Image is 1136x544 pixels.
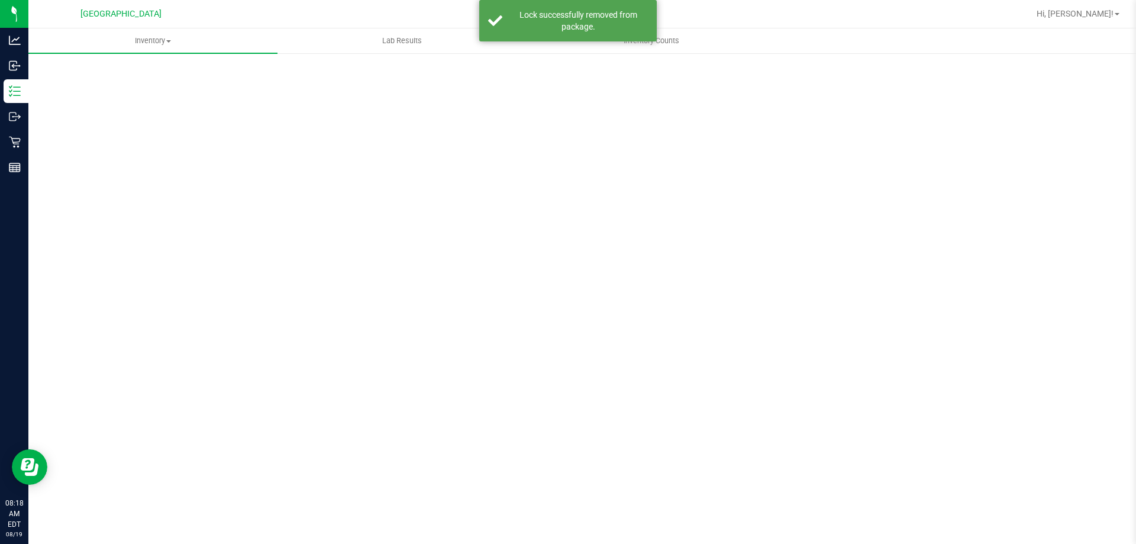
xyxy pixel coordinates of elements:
[9,162,21,173] inline-svg: Reports
[509,9,648,33] div: Lock successfully removed from package.
[5,530,23,539] p: 08/19
[9,34,21,46] inline-svg: Analytics
[9,85,21,97] inline-svg: Inventory
[80,9,162,19] span: [GEOGRAPHIC_DATA]
[12,449,47,485] iframe: Resource center
[277,28,527,53] a: Lab Results
[28,28,277,53] a: Inventory
[9,136,21,148] inline-svg: Retail
[366,36,438,46] span: Lab Results
[5,498,23,530] p: 08:18 AM EDT
[9,60,21,72] inline-svg: Inbound
[28,36,277,46] span: Inventory
[1037,9,1114,18] span: Hi, [PERSON_NAME]!
[9,111,21,123] inline-svg: Outbound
